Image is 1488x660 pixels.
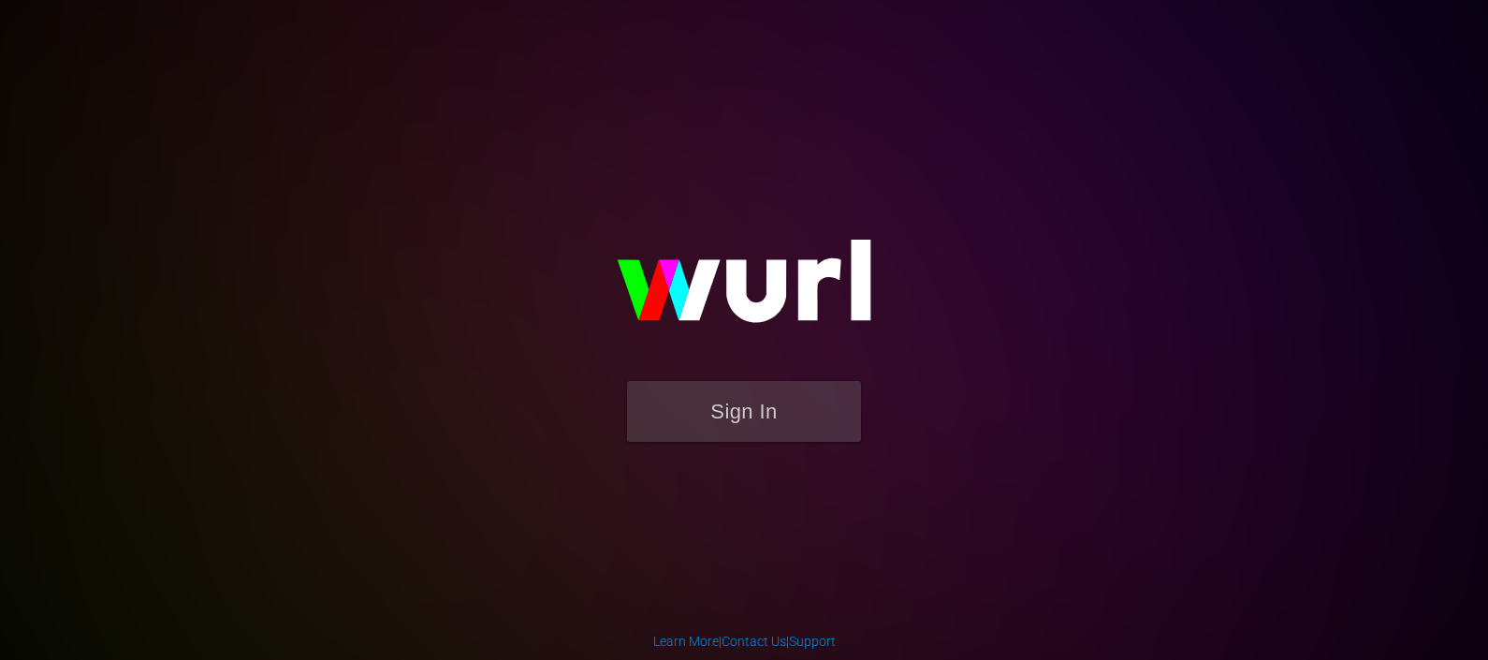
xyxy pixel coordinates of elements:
[789,634,836,649] a: Support
[653,634,719,649] a: Learn More
[653,632,836,651] div: | |
[627,381,861,442] button: Sign In
[557,199,931,381] img: wurl-logo-on-black-223613ac3d8ba8fe6dc639794a292ebdb59501304c7dfd60c99c58986ef67473.svg
[722,634,786,649] a: Contact Us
